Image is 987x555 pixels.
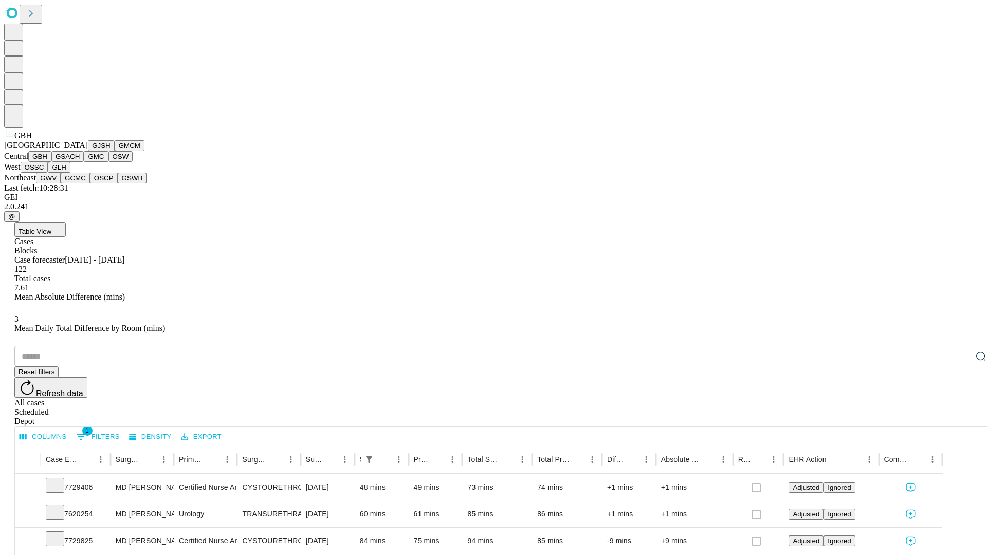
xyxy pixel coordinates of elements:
button: GMC [84,151,108,162]
button: Density [126,429,174,445]
button: Sort [501,452,515,467]
span: Reset filters [19,368,54,376]
span: West [4,162,21,171]
div: [DATE] [306,528,350,554]
button: Export [178,429,224,445]
button: Ignored [824,535,855,546]
span: Northeast [4,173,36,182]
button: GWV [36,173,61,183]
button: Sort [431,452,445,467]
span: Mean Absolute Difference (mins) [14,292,125,301]
button: Ignored [824,482,855,493]
button: OSW [108,151,133,162]
button: Menu [338,452,352,467]
div: 7729406 [46,474,105,501]
span: [GEOGRAPHIC_DATA] [4,141,88,150]
button: Menu [157,452,171,467]
div: -9 mins [607,528,651,554]
div: MD [PERSON_NAME] [116,474,169,501]
span: Adjusted [793,510,819,518]
button: Adjusted [789,535,824,546]
div: 74 mins [537,474,597,501]
div: Comments [884,455,910,464]
button: Menu [639,452,653,467]
span: Central [4,152,28,160]
div: Predicted In Room Duration [414,455,430,464]
div: CYSTOURETHROSCOPY WITH FULGURATION LARGE BLADDER TUMOR [242,528,295,554]
span: Mean Daily Total Difference by Room (mins) [14,324,165,332]
button: Sort [571,452,585,467]
button: OSSC [21,162,48,173]
div: 48 mins [360,474,404,501]
div: Resolved in EHR [738,455,752,464]
span: 1 [82,425,93,436]
div: MD [PERSON_NAME] [116,528,169,554]
div: EHR Action [789,455,826,464]
div: Surgery Name [242,455,268,464]
button: Select columns [17,429,69,445]
button: GSACH [51,151,84,162]
button: Sort [323,452,338,467]
div: Difference [607,455,624,464]
span: Ignored [828,510,851,518]
button: Menu [445,452,460,467]
button: Refresh data [14,377,87,398]
span: Case forecaster [14,255,65,264]
div: 75 mins [414,528,458,554]
button: Ignored [824,509,855,520]
button: Menu [862,452,876,467]
button: Sort [625,452,639,467]
div: Scheduled In Room Duration [360,455,361,464]
button: Sort [269,452,284,467]
button: GLH [48,162,70,173]
div: 49 mins [414,474,458,501]
button: Show filters [362,452,376,467]
button: Sort [377,452,392,467]
div: TRANSURETHRAL RESECTION [MEDICAL_DATA] ELECTROSURGICAL [242,501,295,527]
div: Certified Nurse Anesthetist [179,474,232,501]
button: GMCM [115,140,144,151]
span: 122 [14,265,27,273]
div: [DATE] [306,474,350,501]
button: Menu [94,452,108,467]
div: 73 mins [467,474,527,501]
div: Surgery Date [306,455,322,464]
button: GBH [28,151,51,162]
button: Menu [766,452,781,467]
span: Ignored [828,484,851,491]
span: Refresh data [36,389,83,398]
button: @ [4,211,20,222]
button: Menu [515,452,529,467]
div: 94 mins [467,528,527,554]
button: Menu [585,452,599,467]
button: Sort [702,452,716,467]
span: 7.61 [14,283,29,292]
div: CYSTOURETHROSCOPY WITH FULGURATION MEDIUM BLADDER TUMOR [242,474,295,501]
button: GJSH [88,140,115,151]
span: GBH [14,131,32,140]
span: Table View [19,228,51,235]
button: Menu [925,452,940,467]
div: Urology [179,501,232,527]
button: Sort [206,452,220,467]
div: 7620254 [46,501,105,527]
div: 86 mins [537,501,597,527]
div: Certified Nurse Anesthetist [179,528,232,554]
button: Show filters [74,429,122,445]
div: Case Epic Id [46,455,78,464]
button: OSCP [90,173,118,183]
div: Surgeon Name [116,455,141,464]
button: Menu [284,452,298,467]
div: 1 active filter [362,452,376,467]
button: Menu [220,452,234,467]
span: Last fetch: 10:28:31 [4,183,68,192]
div: +1 mins [607,501,651,527]
div: [DATE] [306,501,350,527]
span: 3 [14,314,19,323]
span: Adjusted [793,537,819,545]
span: Ignored [828,537,851,545]
div: +1 mins [661,501,728,527]
button: Sort [79,452,94,467]
button: Sort [911,452,925,467]
div: Total Predicted Duration [537,455,570,464]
